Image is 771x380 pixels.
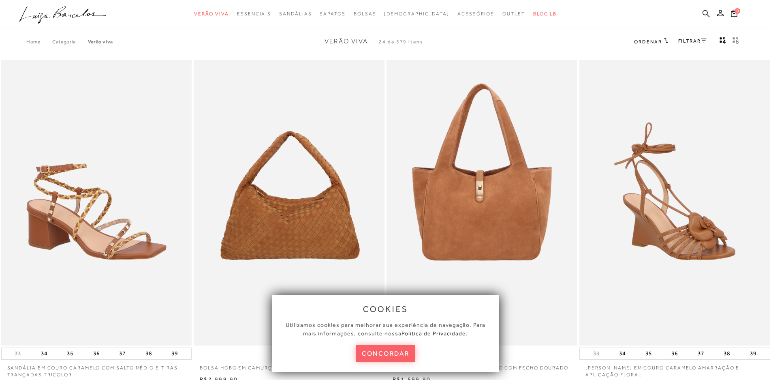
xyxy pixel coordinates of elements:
[678,38,707,44] a: FILTRAR
[579,360,770,378] a: [PERSON_NAME] EM COURO CARAMELO AMARRAÇÃO E APLICAÇÃO FLORAL
[730,36,741,47] button: gridText6Desc
[384,6,449,21] a: noSubCategoriesText
[64,348,76,359] button: 35
[384,11,449,17] span: [DEMOGRAPHIC_DATA]
[88,39,113,45] a: Verão Viva
[533,6,557,21] a: BLOG LB
[457,6,494,21] a: noSubCategoriesText
[143,348,154,359] button: 38
[580,61,769,345] a: SANDÁLIA ANABELA EM COURO CARAMELO AMARRAÇÃO E APLICAÇÃO FLORAL SANDÁLIA ANABELA EM COURO CARAMEL...
[502,11,525,17] span: Outlet
[591,350,602,357] button: 33
[721,348,733,359] button: 38
[194,11,229,17] span: Verão Viva
[194,61,384,345] a: BOLSA HOBO EM CAMURÇA TRESSÊ CARAMELO GRANDE BOLSA HOBO EM CAMURÇA TRESSÊ CARAMELO GRANDE
[91,348,102,359] button: 36
[617,348,628,359] button: 34
[320,6,345,21] a: noSubCategoriesText
[2,61,191,345] a: SANDÁLIA EM COURO CARAMELO COM SALTO MÉDIO E TIRAS TRANÇADAS TRICOLOR SANDÁLIA EM COURO CARAMELO ...
[354,11,376,17] span: Bolsas
[669,348,680,359] button: 36
[728,9,740,20] button: 0
[1,360,192,378] a: SANDÁLIA EM COURO CARAMELO COM SALTO MÉDIO E TIRAS TRANÇADAS TRICOLOR
[402,330,468,337] a: Política de Privacidade.
[354,6,376,21] a: noSubCategoriesText
[237,6,271,21] a: noSubCategoriesText
[363,305,408,313] span: cookies
[26,39,52,45] a: Home
[286,322,485,337] span: Utilizamos cookies para melhorar sua experiência de navegação. Para mais informações, consulte nossa
[717,36,728,47] button: Mostrar 4 produtos por linha
[194,360,384,371] a: BOLSA HOBO EM CAMURÇA TRESSÊ CARAMELO GRANDE
[387,61,577,345] a: BOLSA MÉDIA EM CAMURÇA CARAMELO COM FECHO DOURADO BOLSA MÉDIA EM CAMURÇA CARAMELO COM FECHO DOURADO
[735,8,740,14] span: 0
[379,39,423,45] span: 24 de 579 itens
[356,345,416,362] button: concordar
[580,61,769,345] img: SANDÁLIA ANABELA EM COURO CARAMELO AMARRAÇÃO E APLICAÇÃO FLORAL
[457,11,494,17] span: Acessórios
[169,348,180,359] button: 39
[502,6,525,21] a: noSubCategoriesText
[533,11,557,17] span: BLOG LB
[387,61,577,345] img: BOLSA MÉDIA EM CAMURÇA CARAMELO COM FECHO DOURADO
[695,348,707,359] button: 37
[279,11,312,17] span: Sandálias
[634,39,662,45] span: Ordenar
[237,11,271,17] span: Essenciais
[279,6,312,21] a: noSubCategoriesText
[748,348,759,359] button: 39
[117,348,128,359] button: 37
[194,6,229,21] a: noSubCategoriesText
[194,61,384,345] img: BOLSA HOBO EM CAMURÇA TRESSÊ CARAMELO GRANDE
[52,39,88,45] a: Categoria
[325,38,368,45] span: Verão Viva
[12,350,23,357] button: 33
[643,348,654,359] button: 35
[320,11,345,17] span: Sapatos
[2,61,191,345] img: SANDÁLIA EM COURO CARAMELO COM SALTO MÉDIO E TIRAS TRANÇADAS TRICOLOR
[38,348,50,359] button: 34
